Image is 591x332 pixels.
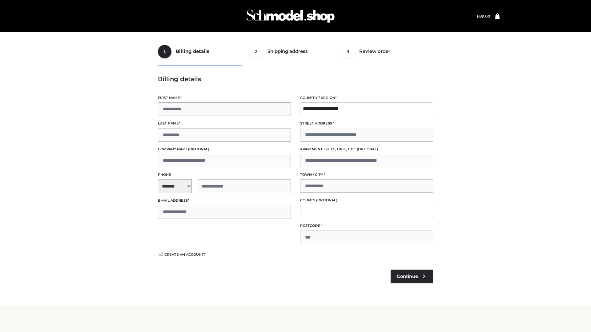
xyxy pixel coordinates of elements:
[477,14,479,18] span: £
[397,274,418,279] span: Continue
[391,270,433,283] a: Continue
[158,121,291,126] label: Last name
[158,146,291,152] label: Company name
[188,147,209,151] span: (optional)
[300,197,433,203] label: County
[357,147,378,151] span: (optional)
[300,223,433,229] label: Postcode
[158,252,163,256] input: Create an account?
[300,172,433,178] label: Town / City
[244,4,337,28] img: Schmodel Admin 964
[158,75,433,83] h3: Billing details
[300,121,433,126] label: Street address
[300,146,433,152] label: Apartment, suite, unit, etc.
[158,172,291,178] label: Phone
[158,198,291,204] label: Email address
[316,198,337,202] span: (optional)
[477,14,490,18] bdi: 89.00
[300,95,433,101] label: Country / Region
[158,95,291,101] label: First name
[164,252,206,257] span: Create an account?
[477,14,490,18] a: £89.00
